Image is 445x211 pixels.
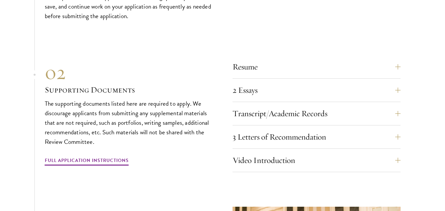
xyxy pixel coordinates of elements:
[45,61,213,84] div: 02
[233,106,401,121] button: Transcript/Academic Records
[45,84,213,95] h3: Supporting Documents
[233,82,401,98] button: 2 Essays
[45,156,129,167] a: Full Application Instructions
[233,59,401,75] button: Resume
[233,152,401,168] button: Video Introduction
[45,99,213,146] p: The supporting documents listed here are required to apply. We discourage applicants from submitt...
[233,129,401,145] button: 3 Letters of Recommendation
